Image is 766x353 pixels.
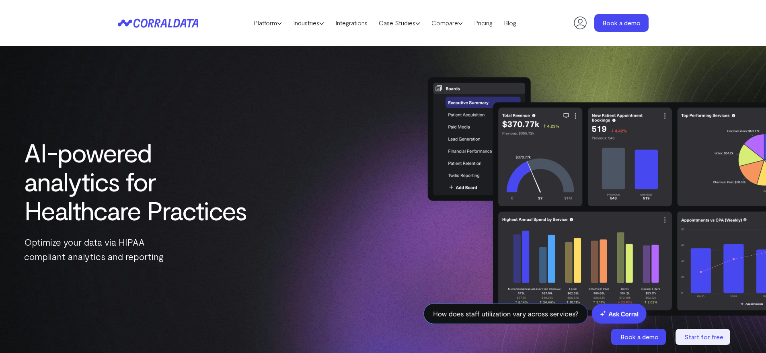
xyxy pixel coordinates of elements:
[288,17,330,29] a: Industries
[373,17,426,29] a: Case Studies
[620,333,659,341] span: Book a demo
[330,17,373,29] a: Integrations
[24,235,248,264] p: Optimize your data via HIPAA compliant analytics and reporting
[468,17,498,29] a: Pricing
[684,333,723,341] span: Start for free
[676,329,732,345] a: Start for free
[426,17,468,29] a: Compare
[498,17,522,29] a: Blog
[594,14,649,32] a: Book a demo
[248,17,288,29] a: Platform
[24,138,248,225] h1: AI-powered analytics for Healthcare Practices
[611,329,667,345] a: Book a demo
